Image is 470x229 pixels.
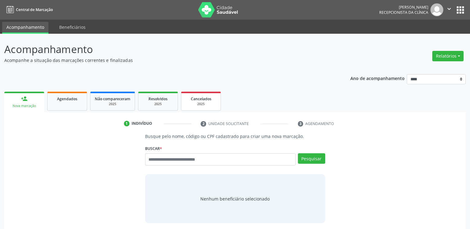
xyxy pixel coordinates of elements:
[143,102,173,106] div: 2025
[132,121,152,126] div: Indivíduo
[124,121,129,126] div: 1
[432,51,464,61] button: Relatórios
[55,22,90,32] a: Beneficiários
[379,5,428,10] div: [PERSON_NAME]
[145,133,325,139] p: Busque pelo nome, código ou CPF cadastrado para criar uma nova marcação.
[430,3,443,16] img: img
[443,3,455,16] button: 
[379,10,428,15] span: Recepcionista da clínica
[145,144,162,153] label: Buscar
[191,96,211,101] span: Cancelados
[200,196,270,202] span: Nenhum beneficiário selecionado
[186,102,216,106] div: 2025
[4,42,327,57] p: Acompanhamento
[148,96,168,101] span: Resolvidos
[298,153,325,164] button: Pesquisar
[4,5,53,15] a: Central de Marcação
[57,96,77,101] span: Agendados
[21,95,28,102] div: person_add
[16,7,53,12] span: Central de Marcação
[2,22,48,34] a: Acompanhamento
[446,6,453,12] i: 
[95,102,130,106] div: 2025
[350,74,405,82] p: Ano de acompanhamento
[95,96,130,101] span: Não compareceram
[4,57,327,63] p: Acompanhe a situação das marcações correntes e finalizadas
[9,104,40,108] div: Nova marcação
[455,5,466,15] button: apps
